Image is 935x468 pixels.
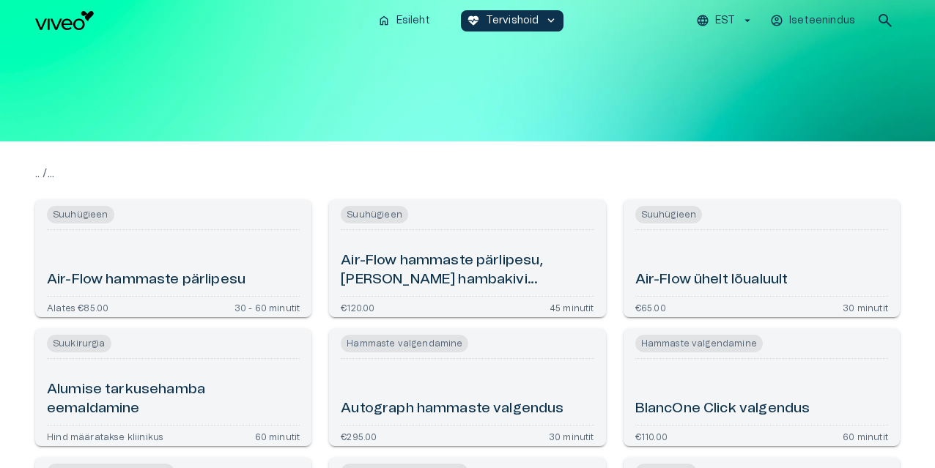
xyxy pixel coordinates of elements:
a: Open service booking details [329,329,605,446]
p: Hind määratakse kliinikus [47,431,163,440]
p: 60 minutit [255,431,300,440]
p: €65.00 [635,302,666,311]
p: EST [715,13,735,29]
p: €110.00 [635,431,668,440]
a: Open service booking details [35,200,311,317]
span: Suukirurgia [47,335,111,352]
p: €295.00 [341,431,377,440]
a: Open service booking details [35,329,311,446]
h6: Autograph hammaste valgendus [341,399,563,419]
p: 45 minutit [550,302,594,311]
h6: Air-Flow hammaste pärlipesu [47,270,245,290]
img: Viveo logo [35,11,94,30]
span: Suuhügieen [47,206,114,223]
span: Suuhügieen [341,206,408,223]
h6: Alumise tarkusehamba eemaldamine [47,380,300,419]
span: Suuhügieen [635,206,703,223]
button: Iseteenindus [768,10,859,31]
h6: Air-Flow ühelt lõualuult [635,270,788,290]
p: Tervishoid [486,13,539,29]
span: ecg_heart [467,14,480,27]
p: .. / ... [35,165,900,182]
a: Open service booking details [329,200,605,317]
p: 30 minutit [843,302,888,311]
span: Hammaste valgendamine [341,335,468,352]
span: Hammaste valgendamine [635,335,763,352]
a: Open service booking details [624,200,900,317]
span: keyboard_arrow_down [544,14,558,27]
p: Esileht [396,13,430,29]
button: EST [694,10,756,31]
button: ecg_heartTervishoidkeyboard_arrow_down [461,10,564,31]
p: 60 minutit [843,431,888,440]
p: €120.00 [341,302,374,311]
h6: Air-Flow hammaste pärlipesu, [PERSON_NAME] hambakivi eemaldamiseta [341,251,594,290]
span: home [377,14,391,27]
a: Open service booking details [624,329,900,446]
a: Navigate to homepage [35,11,366,30]
span: search [876,12,894,29]
p: 30 minutit [549,431,594,440]
button: open search modal [871,6,900,35]
p: Alates €85.00 [47,302,108,311]
p: 30 - 60 minutit [234,302,300,311]
h6: BlancOne Click valgendus [635,399,810,419]
button: homeEsileht [372,10,437,31]
p: Iseteenindus [789,13,855,29]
